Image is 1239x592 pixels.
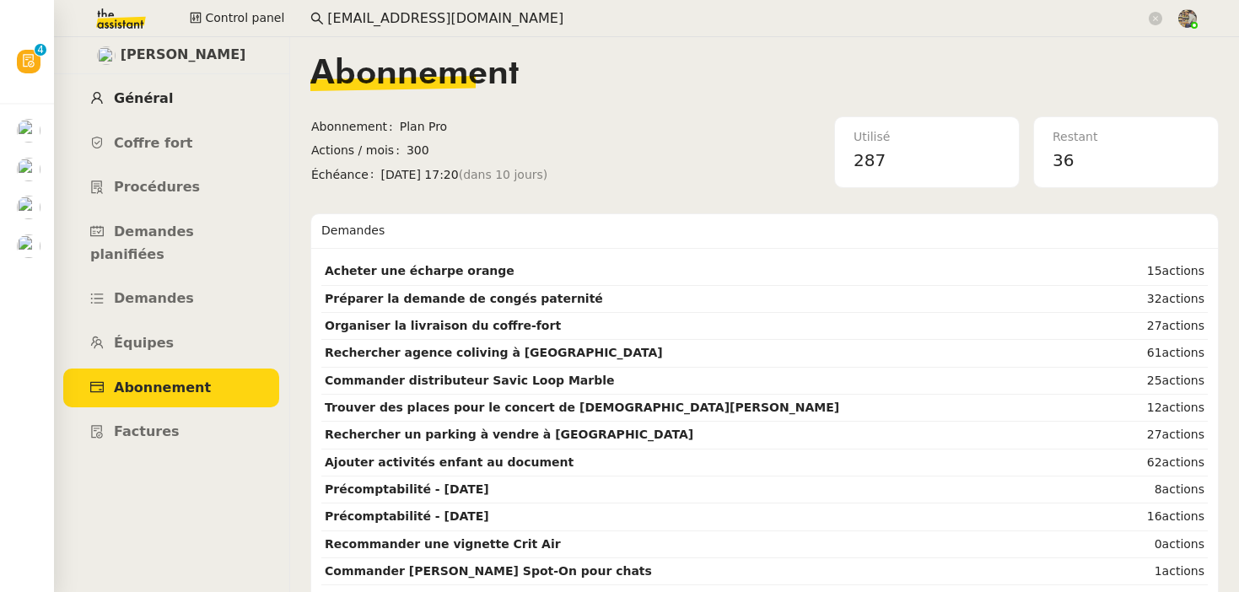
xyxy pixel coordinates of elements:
span: [DATE] 17:20 [381,165,741,185]
span: Procédures [114,179,200,195]
span: Abonnement [114,379,211,396]
p: 4 [37,44,44,59]
span: Actions / mois [311,141,407,160]
strong: Commander distributeur Savic Loop Marble [325,374,615,387]
a: Demandes planifiées [63,213,279,274]
td: 32 [1111,286,1208,313]
strong: Rechercher agence coliving à [GEOGRAPHIC_DATA] [325,346,663,359]
img: users%2FlEKjZHdPaYMNgwXp1mLJZ8r8UFs1%2Favatar%2F1e03ee85-bb59-4f48-8ffa-f076c2e8c285 [97,46,116,65]
span: 300 [407,141,741,160]
td: 61 [1111,340,1208,367]
span: actions [1162,537,1204,551]
span: [PERSON_NAME] [121,44,246,67]
img: 388bd129-7e3b-4cb1-84b4-92a3d763e9b7 [1178,9,1197,28]
strong: Recommander une vignette Crit Air [325,537,561,551]
a: Procédures [63,168,279,207]
strong: Précomptabilité - [DATE] [325,509,489,523]
a: Demandes [63,279,279,319]
strong: Trouver des places pour le concert de [DEMOGRAPHIC_DATA][PERSON_NAME] [325,401,839,414]
strong: Précomptabilité - [DATE] [325,482,489,496]
strong: Acheter une écharpe orange [325,264,514,277]
strong: Commander [PERSON_NAME] Spot-On pour chats [325,564,652,578]
span: actions [1162,346,1204,359]
div: Demandes [321,214,1208,248]
span: actions [1162,482,1204,496]
span: actions [1162,509,1204,523]
span: actions [1162,292,1204,305]
button: Control panel [180,7,294,30]
a: Général [63,79,279,119]
td: 16 [1111,503,1208,530]
span: actions [1162,428,1204,441]
td: 62 [1111,449,1208,476]
span: Factures [114,423,180,439]
span: 36 [1053,150,1074,170]
img: users%2FHIWaaSoTa5U8ssS5t403NQMyZZE3%2Favatar%2Fa4be050e-05fa-4f28-bbe7-e7e8e4788720 [17,158,40,181]
td: 0 [1111,531,1208,558]
td: 27 [1111,313,1208,340]
div: Restant [1053,127,1199,147]
span: Demandes planifiées [90,223,194,262]
span: Demandes [114,290,194,306]
strong: Organiser la livraison du coffre-fort [325,319,561,332]
td: 1 [1111,558,1208,585]
span: actions [1162,564,1204,578]
nz-badge-sup: 4 [35,44,46,56]
span: 287 [854,150,886,170]
span: actions [1162,455,1204,469]
td: 15 [1111,258,1208,285]
strong: Préparer la demande de congés paternité [325,292,603,305]
a: Coffre fort [63,124,279,164]
span: Coffre fort [114,135,193,151]
div: Utilisé [854,127,1000,147]
a: Équipes [63,324,279,363]
span: Général [114,90,173,106]
td: 27 [1111,422,1208,449]
span: actions [1162,401,1204,414]
img: users%2FHIWaaSoTa5U8ssS5t403NQMyZZE3%2Favatar%2Fa4be050e-05fa-4f28-bbe7-e7e8e4788720 [17,196,40,219]
img: users%2FHIWaaSoTa5U8ssS5t403NQMyZZE3%2Favatar%2Fa4be050e-05fa-4f28-bbe7-e7e8e4788720 [17,119,40,143]
img: users%2FHIWaaSoTa5U8ssS5t403NQMyZZE3%2Favatar%2Fa4be050e-05fa-4f28-bbe7-e7e8e4788720 [17,234,40,258]
span: Équipes [114,335,174,351]
td: 8 [1111,476,1208,503]
td: 25 [1111,368,1208,395]
span: (dans 10 jours) [459,165,548,185]
span: actions [1162,319,1204,332]
span: Échéance [311,165,381,185]
span: actions [1162,374,1204,387]
input: Rechercher [327,8,1145,30]
strong: Rechercher un parking à vendre à [GEOGRAPHIC_DATA] [325,428,693,441]
a: Abonnement [63,369,279,408]
span: Control panel [205,8,284,28]
span: Abonnement [311,117,400,137]
td: 12 [1111,395,1208,422]
span: actions [1162,264,1204,277]
strong: Ajouter activités enfant au document [325,455,574,469]
span: Abonnement [310,57,519,91]
span: Plan Pro [400,117,741,137]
